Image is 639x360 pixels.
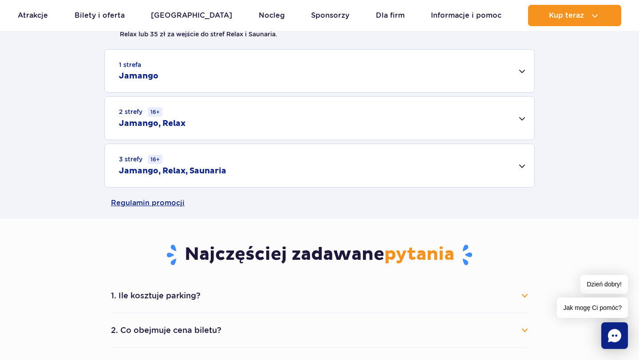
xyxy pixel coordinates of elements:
div: Chat [601,322,628,349]
span: Dzień dobry! [580,275,628,294]
h3: Najczęściej zadawane [111,243,528,266]
a: Bilety i oferta [75,5,125,26]
button: Kup teraz [528,5,621,26]
a: [GEOGRAPHIC_DATA] [151,5,232,26]
button: 1. Ile kosztuje parking? [111,286,528,305]
a: Nocleg [259,5,285,26]
a: Informacje i pomoc [431,5,501,26]
span: Jak mogę Ci pomóc? [557,297,628,318]
a: Sponsorzy [311,5,349,26]
small: 16+ [148,107,162,117]
a: Atrakcje [18,5,48,26]
a: Dla firm [376,5,405,26]
button: 2. Co obejmuje cena biletu? [111,321,528,340]
small: 16+ [148,155,162,164]
span: Kup teraz [549,12,584,20]
h2: Jamango, Relax, Saunaria [119,166,226,176]
h2: Jamango [119,71,158,82]
small: 2 strefy [119,107,162,117]
small: 3 strefy [119,155,162,164]
h2: Jamango, Relax [119,118,185,129]
small: 1 strefa [119,60,141,69]
a: Regulamin promocji [111,188,528,219]
span: pytania [384,243,454,266]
